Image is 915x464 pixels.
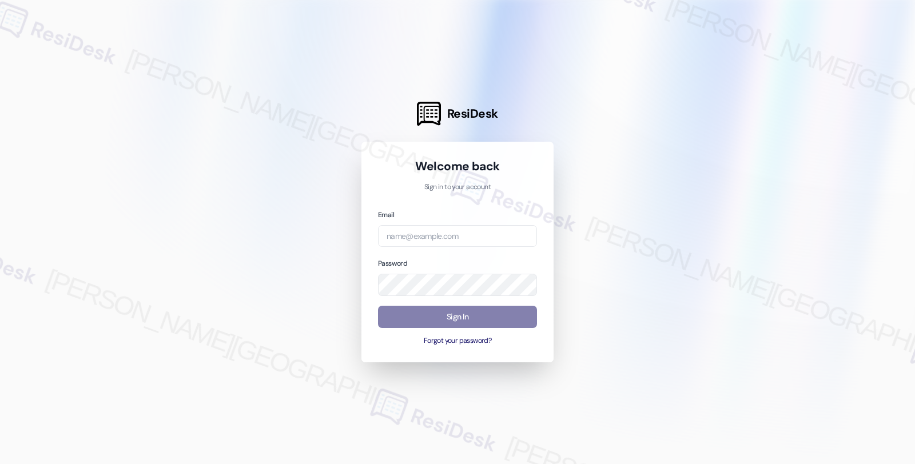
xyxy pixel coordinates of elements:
[417,102,441,126] img: ResiDesk Logo
[378,306,537,328] button: Sign In
[378,259,407,268] label: Password
[378,182,537,193] p: Sign in to your account
[378,158,537,174] h1: Welcome back
[378,210,394,219] label: Email
[378,225,537,247] input: name@example.com
[447,106,498,122] span: ResiDesk
[378,336,537,346] button: Forgot your password?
